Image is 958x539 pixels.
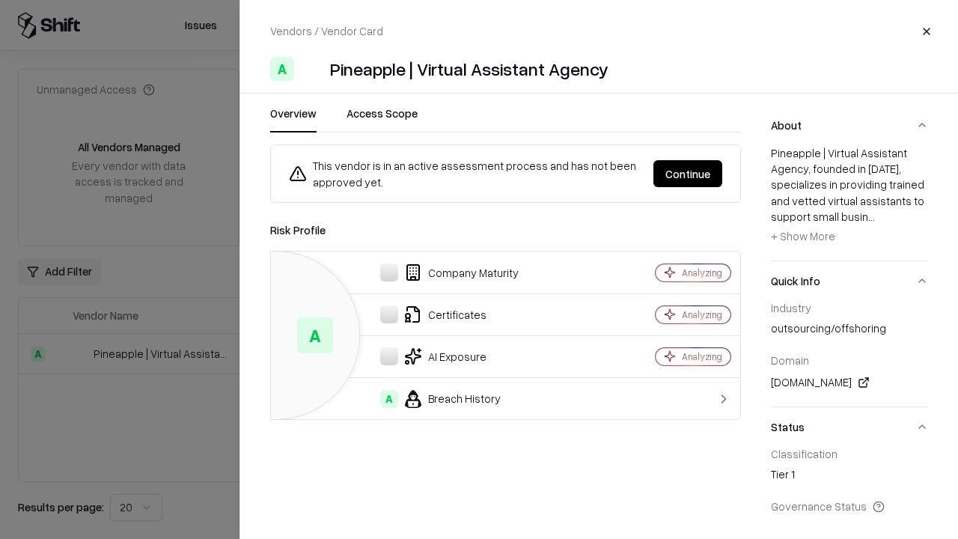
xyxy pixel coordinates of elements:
div: A [270,57,294,81]
div: About [771,145,928,261]
div: Classification [771,447,928,460]
div: Industry [771,301,928,314]
div: Pineapple | Virtual Assistant Agency [330,57,608,81]
img: Pineapple | Virtual Assistant Agency [300,57,324,81]
div: Tier 1 [771,466,928,487]
span: ... [868,210,875,223]
span: + Show More [771,229,835,243]
div: Quick Info [771,301,928,406]
div: Domain [771,353,928,367]
button: Quick Info [771,261,928,301]
div: outsourcing/offshoring [771,320,928,341]
div: Certificates [283,305,603,323]
div: [DOMAIN_NAME] [771,374,928,392]
div: Analyzing [682,350,722,363]
button: Continue [653,160,722,187]
p: Vendors / Vendor Card [270,23,383,39]
button: + Show More [771,225,835,249]
div: Risk Profile [270,221,741,239]
button: Overview [270,106,317,133]
div: Analyzing [682,267,722,279]
div: Breach History [283,390,603,408]
div: Pineapple | Virtual Assistant Agency, founded in [DATE], specializes in providing trained and vet... [771,145,928,249]
button: Status [771,407,928,447]
div: Analyzing [682,308,722,321]
div: AI Exposure [283,347,603,365]
div: A [380,390,398,408]
div: Governance Status [771,499,928,513]
button: About [771,106,928,145]
div: A [297,317,333,353]
div: This vendor is in an active assessment process and has not been approved yet. [289,157,641,190]
div: Company Maturity [283,264,603,281]
button: Access Scope [347,106,418,133]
